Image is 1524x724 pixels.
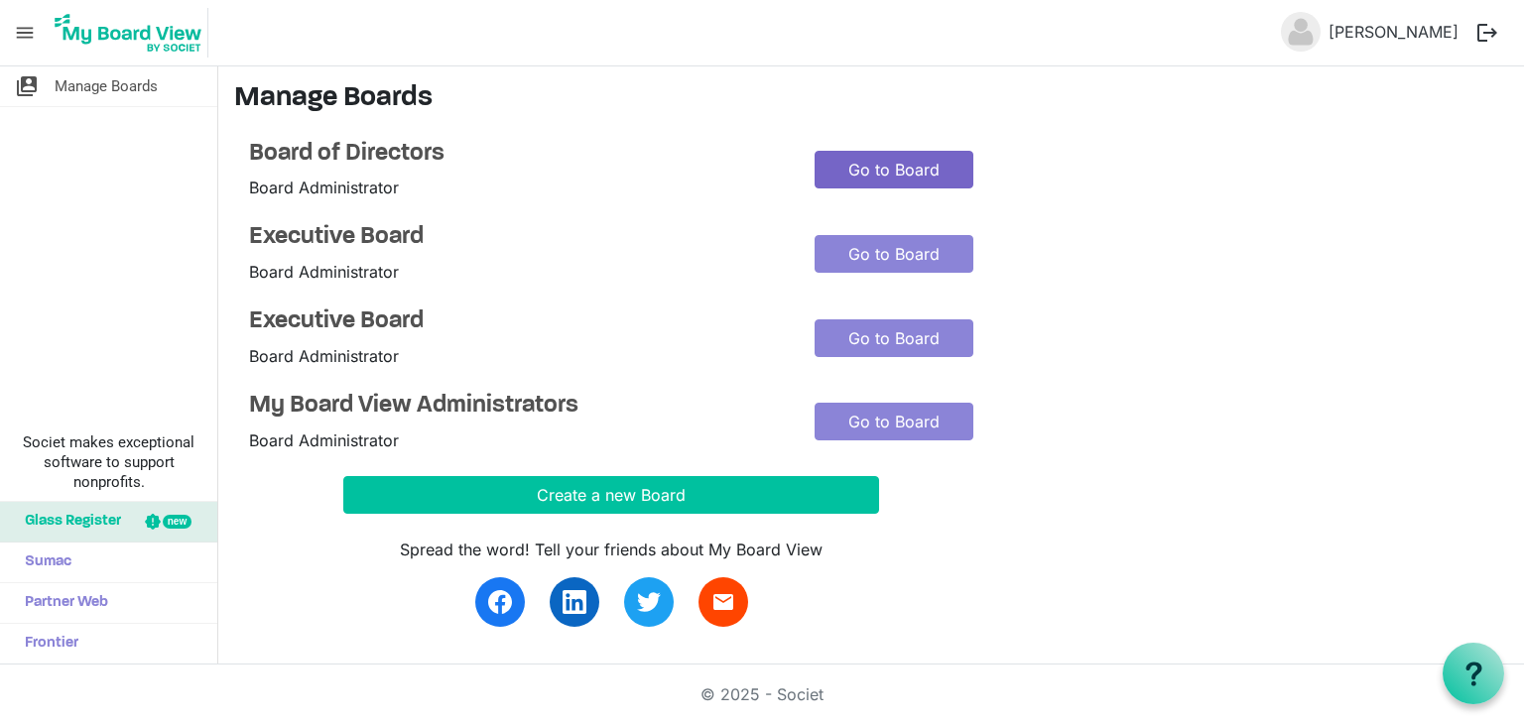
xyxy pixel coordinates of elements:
[700,684,824,704] a: © 2025 - Societ
[698,577,748,627] a: email
[55,66,158,106] span: Manage Boards
[15,66,39,106] span: switch_account
[249,392,785,421] a: My Board View Administrators
[488,590,512,614] img: facebook.svg
[9,432,208,492] span: Societ makes exceptional software to support nonprofits.
[49,8,216,58] a: My Board View Logo
[15,502,121,542] span: Glass Register
[249,262,399,282] span: Board Administrator
[563,590,586,614] img: linkedin.svg
[815,151,973,188] a: Go to Board
[15,583,108,623] span: Partner Web
[637,590,661,614] img: twitter.svg
[15,543,71,582] span: Sumac
[234,82,1508,116] h3: Manage Boards
[15,624,78,664] span: Frontier
[249,223,785,252] a: Executive Board
[249,307,785,336] a: Executive Board
[6,14,44,52] span: menu
[1321,12,1466,52] a: [PERSON_NAME]
[249,346,399,366] span: Board Administrator
[815,403,973,440] a: Go to Board
[249,140,785,169] a: Board of Directors
[249,430,399,450] span: Board Administrator
[249,178,399,197] span: Board Administrator
[711,590,735,614] span: email
[815,319,973,357] a: Go to Board
[343,476,879,514] button: Create a new Board
[1466,12,1508,54] button: logout
[815,235,973,273] a: Go to Board
[163,515,191,529] div: new
[343,538,879,561] div: Spread the word! Tell your friends about My Board View
[49,8,208,58] img: My Board View Logo
[1281,12,1321,52] img: no-profile-picture.svg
